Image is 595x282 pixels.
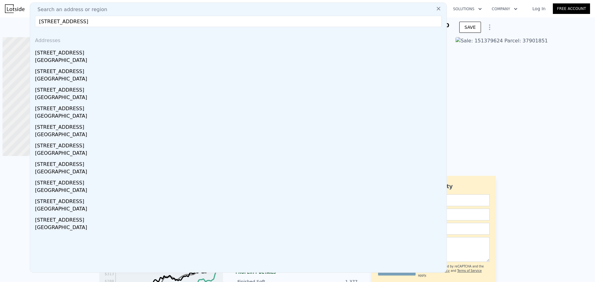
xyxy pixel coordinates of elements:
[35,214,444,224] div: [STREET_ADDRESS]
[33,32,444,47] div: Addresses
[35,94,444,102] div: [GEOGRAPHIC_DATA]
[35,112,444,121] div: [GEOGRAPHIC_DATA]
[35,224,444,232] div: [GEOGRAPHIC_DATA]
[104,272,114,276] tspan: $313
[35,140,444,150] div: [STREET_ADDRESS]
[35,195,444,205] div: [STREET_ADDRESS]
[35,47,444,57] div: [STREET_ADDRESS]
[35,121,444,131] div: [STREET_ADDRESS]
[448,3,487,15] button: Solutions
[483,21,496,33] button: Show Options
[35,158,444,168] div: [STREET_ADDRESS]
[35,131,444,140] div: [GEOGRAPHIC_DATA]
[35,187,444,195] div: [GEOGRAPHIC_DATA]
[418,264,490,278] div: This site is protected by reCAPTCHA and the Google and apply.
[487,3,522,15] button: Company
[35,102,444,112] div: [STREET_ADDRESS]
[35,168,444,177] div: [GEOGRAPHIC_DATA]
[35,75,444,84] div: [GEOGRAPHIC_DATA]
[35,16,442,27] input: Enter an address, city, region, neighborhood or zip code
[35,57,444,65] div: [GEOGRAPHIC_DATA]
[35,205,444,214] div: [GEOGRAPHIC_DATA]
[35,65,444,75] div: [STREET_ADDRESS]
[33,6,107,13] span: Search an address or region
[457,269,482,272] a: Terms of Service
[459,22,481,33] button: SAVE
[35,84,444,94] div: [STREET_ADDRESS]
[553,3,590,14] a: Free Account
[35,177,444,187] div: [STREET_ADDRESS]
[35,150,444,158] div: [GEOGRAPHIC_DATA]
[456,37,593,156] img: Sale: 151379624 Parcel: 37901851
[525,6,553,12] a: Log In
[5,4,24,13] img: Lotside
